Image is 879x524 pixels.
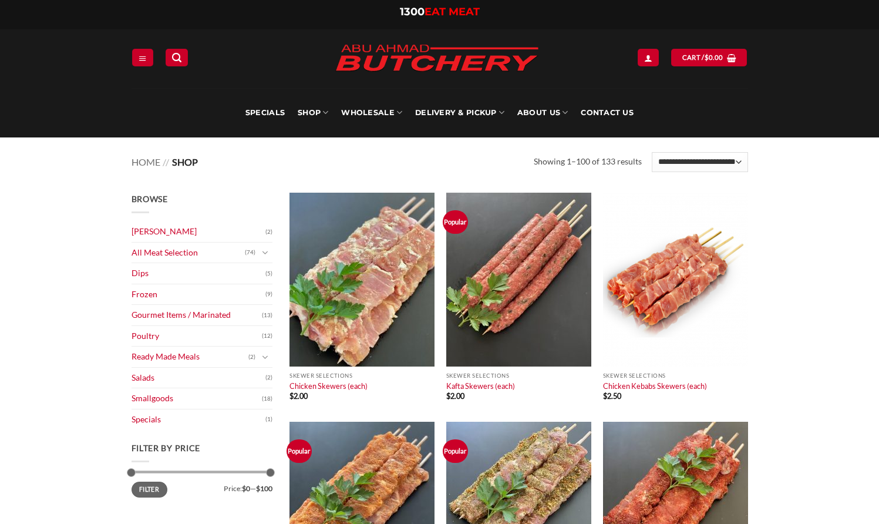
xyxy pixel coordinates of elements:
[132,326,262,347] a: Poultry
[289,193,435,367] img: Chicken Skewers
[603,381,707,391] a: Chicken Kebabs Skewers (each)
[415,88,504,137] a: Delivery & Pickup
[132,263,265,284] a: Dips
[265,223,272,241] span: (2)
[265,411,272,428] span: (1)
[446,391,464,401] bdi: 2.00
[517,88,568,137] a: About Us
[132,409,265,430] a: Specials
[132,221,265,242] a: [PERSON_NAME]
[132,284,265,305] a: Frozen
[446,193,591,367] img: Kafta Skewers
[265,285,272,303] span: (9)
[256,484,272,493] span: $100
[581,88,634,137] a: Contact Us
[242,484,250,493] span: $0
[265,265,272,283] span: (5)
[166,49,188,66] a: Search
[172,156,198,167] span: Shop
[132,443,201,453] span: Filter by price
[258,246,272,259] button: Toggle
[132,388,262,409] a: Smallgoods
[603,391,621,401] bdi: 2.50
[671,49,747,66] a: View cart
[400,5,480,18] a: 1300EAT MEAT
[289,391,308,401] bdi: 2.00
[705,52,709,63] span: $
[132,194,168,204] span: Browse
[245,88,285,137] a: Specials
[163,156,169,167] span: //
[132,305,262,325] a: Gourmet Items / Marinated
[341,88,402,137] a: Wholesale
[325,36,548,81] img: Abu Ahmad Butchery
[534,155,642,169] p: Showing 1–100 of 133 results
[132,482,272,492] div: Price: —
[289,381,368,391] a: Chicken Skewers (each)
[289,391,294,401] span: $
[652,152,747,172] select: Shop order
[132,368,265,388] a: Salads
[132,49,153,66] a: Menu
[705,53,723,61] bdi: 0.00
[603,372,748,379] p: Skewer Selections
[446,372,591,379] p: Skewer Selections
[289,372,435,379] p: Skewer Selections
[446,391,450,401] span: $
[603,193,748,367] img: Chicken Kebabs Skewers
[298,88,328,137] a: SHOP
[262,327,272,345] span: (12)
[245,244,255,261] span: (74)
[132,347,248,367] a: Ready Made Meals
[265,369,272,387] span: (2)
[446,381,515,391] a: Kafta Skewers (each)
[262,307,272,324] span: (13)
[258,351,272,364] button: Toggle
[425,5,480,18] span: EAT MEAT
[400,5,425,18] span: 1300
[682,52,723,63] span: Cart /
[132,156,160,167] a: Home
[603,391,607,401] span: $
[638,49,659,66] a: Login
[248,348,255,366] span: (2)
[132,482,167,498] button: Filter
[132,243,245,263] a: All Meat Selection
[262,390,272,408] span: (18)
